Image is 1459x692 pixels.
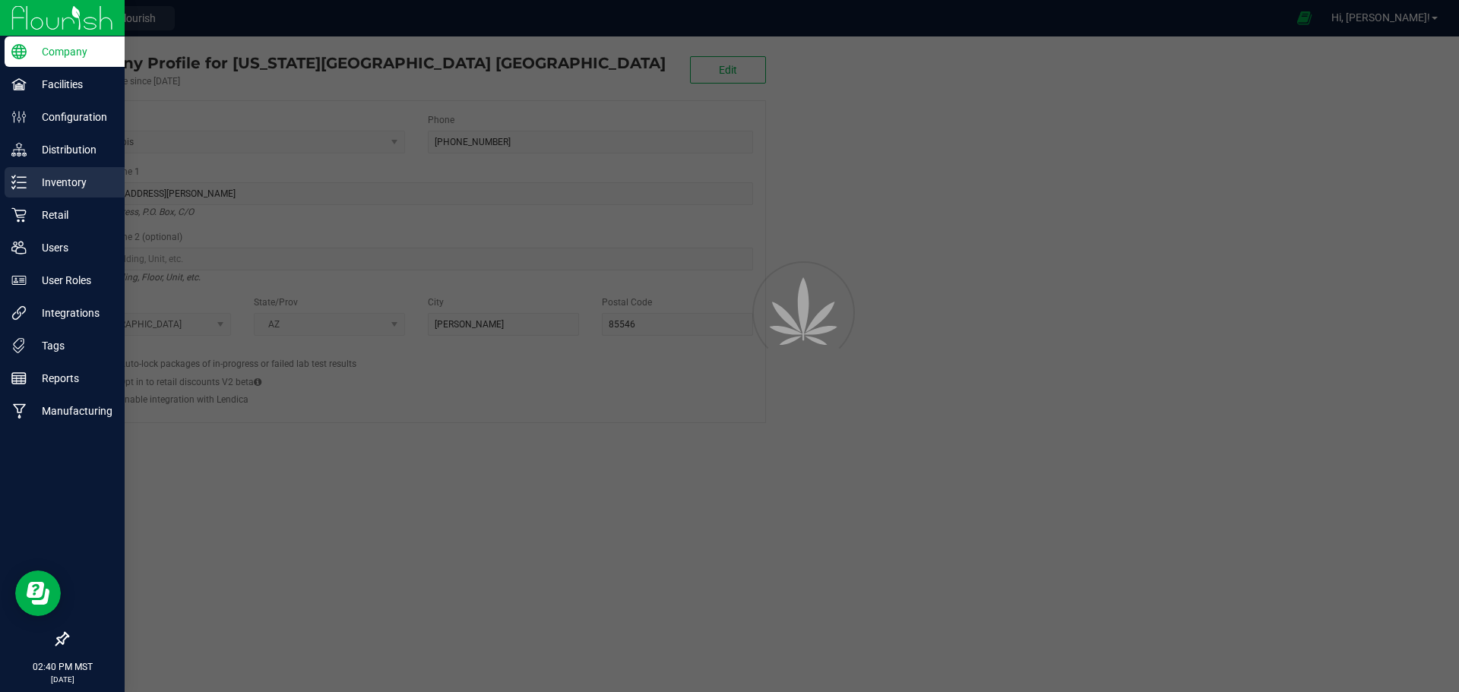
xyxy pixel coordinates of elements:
inline-svg: Reports [11,371,27,386]
p: Distribution [27,141,118,159]
inline-svg: Inventory [11,175,27,190]
p: [DATE] [7,674,118,685]
p: 02:40 PM MST [7,660,118,674]
inline-svg: Integrations [11,305,27,321]
p: Manufacturing [27,402,118,420]
p: Reports [27,369,118,387]
inline-svg: Manufacturing [11,403,27,419]
p: Company [27,43,118,61]
p: Integrations [27,304,118,322]
inline-svg: Users [11,240,27,255]
iframe: Resource center [15,570,61,616]
p: Inventory [27,173,118,191]
inline-svg: Company [11,44,27,59]
inline-svg: Retail [11,207,27,223]
inline-svg: Configuration [11,109,27,125]
p: Configuration [27,108,118,126]
p: Tags [27,337,118,355]
p: User Roles [27,271,118,289]
inline-svg: Distribution [11,142,27,157]
inline-svg: User Roles [11,273,27,288]
p: Users [27,239,118,257]
inline-svg: Facilities [11,77,27,92]
inline-svg: Tags [11,338,27,353]
p: Retail [27,206,118,224]
p: Facilities [27,75,118,93]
